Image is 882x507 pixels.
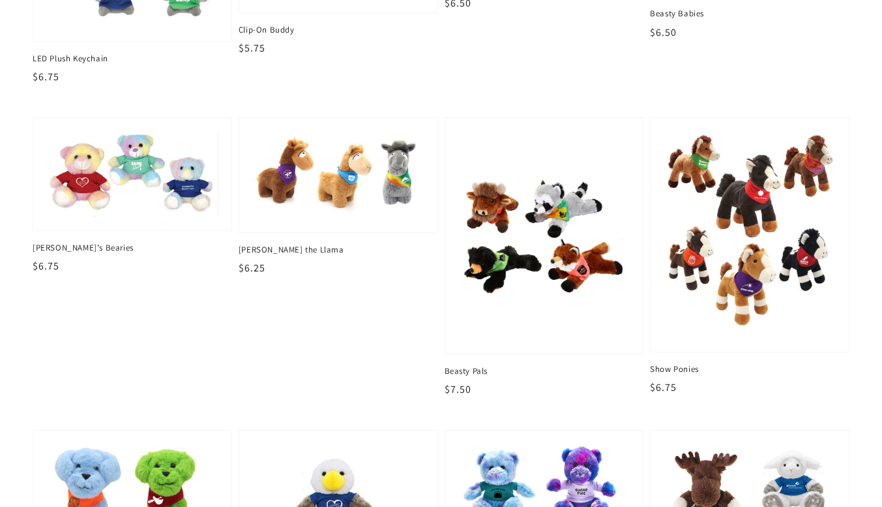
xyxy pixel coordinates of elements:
span: Show Ponies [650,363,849,375]
img: Louie the Llama [252,131,424,219]
span: [PERSON_NAME] the Llama [239,244,438,256]
span: Beasty Babies [650,8,849,20]
span: $6.25 [239,261,265,275]
span: $6.75 [33,259,59,273]
span: Beasty Pals [445,365,644,377]
span: $6.75 [33,70,59,84]
img: Show Ponies [664,131,836,339]
span: $7.50 [445,382,471,396]
span: [PERSON_NAME]'s Bearies [33,242,232,254]
img: Gerri's Bearies [46,131,218,217]
span: $6.50 [650,25,677,39]
img: Beasty Pals [458,131,630,341]
a: Gerri's Bearies [PERSON_NAME]'s Bearies $6.75 [33,117,232,274]
span: Clip-On Buddy [239,24,438,36]
a: Beasty Pals Beasty Pals $7.50 [445,117,644,397]
span: $5.75 [239,41,265,55]
a: Show Ponies Show Ponies $6.75 [650,117,849,395]
span: LED Plush Keychain [33,53,232,65]
span: $6.75 [650,380,677,394]
a: Louie the Llama [PERSON_NAME] the Llama $6.25 [239,117,438,276]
